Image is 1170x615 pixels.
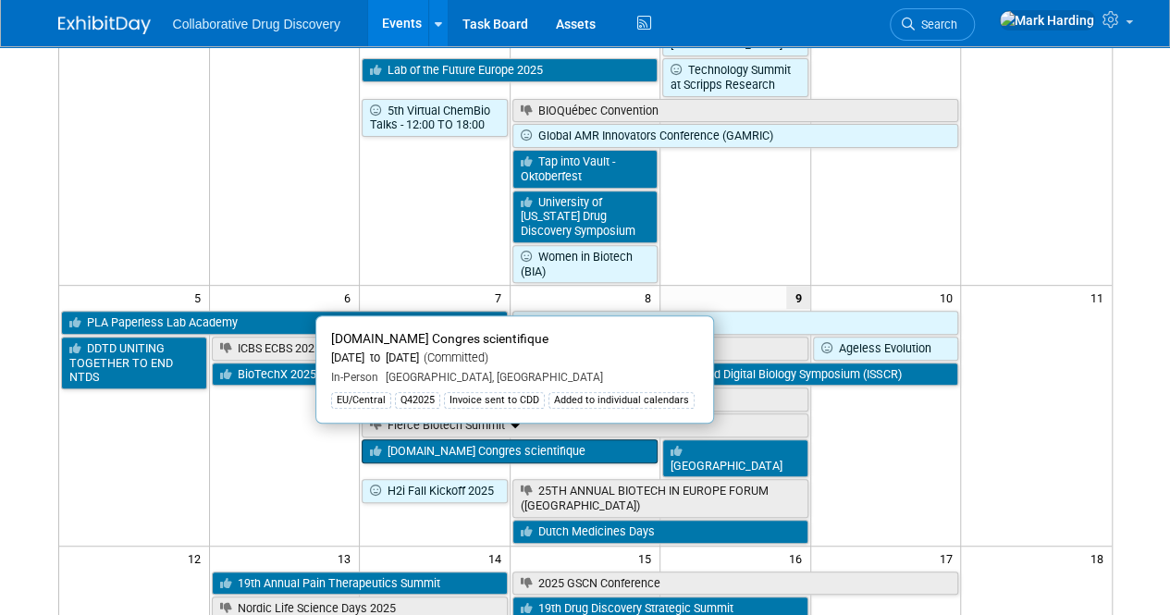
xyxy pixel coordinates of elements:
[512,572,959,596] a: 2025 GSCN Conference
[331,371,378,384] span: In-Person
[362,439,658,463] a: [DOMAIN_NAME] Congres scientifique
[643,286,659,309] span: 8
[395,392,440,409] div: Q42025
[173,17,340,31] span: Collaborative Drug Discovery
[636,547,659,570] span: 15
[342,286,359,309] span: 6
[915,18,957,31] span: Search
[444,392,545,409] div: Invoice sent to CDD
[1089,286,1112,309] span: 11
[362,479,508,503] a: H2i Fall Kickoff 2025
[212,337,808,361] a: ICBS ECBS 2025
[186,547,209,570] span: 12
[787,547,810,570] span: 16
[937,286,960,309] span: 10
[1089,547,1112,570] span: 18
[548,392,695,409] div: Added to individual calendars
[212,363,659,387] a: BioTechX 2025
[331,392,391,409] div: EU/Central
[331,351,698,366] div: [DATE] to [DATE]
[58,16,151,34] img: ExhibitDay
[212,572,508,596] a: 19th Annual Pain Therapeutics Summit
[662,363,958,387] a: AI and Digital Biology Symposium (ISSCR)
[331,331,548,346] span: [DOMAIN_NAME] Congres scientifique
[512,311,959,335] a: BIO‑[GEOGRAPHIC_DATA] 2025
[512,479,808,517] a: 25TH ANNUAL BIOTECH IN EUROPE FORUM ([GEOGRAPHIC_DATA])
[419,351,488,364] span: (Committed)
[890,8,975,41] a: Search
[362,99,508,137] a: 5th Virtual ChemBio Talks - 12:00 TO 18:00
[61,311,508,335] a: PLA Paperless Lab Academy
[512,124,959,148] a: Global AMR Innovators Conference (GAMRIC)
[486,547,510,570] span: 14
[999,10,1095,31] img: Mark Harding
[192,286,209,309] span: 5
[336,547,359,570] span: 13
[786,286,810,309] span: 9
[512,520,808,544] a: Dutch Medicines Days
[512,150,659,188] a: Tap into Vault - Oktoberfest
[662,439,808,477] a: [GEOGRAPHIC_DATA]
[378,371,603,384] span: [GEOGRAPHIC_DATA], [GEOGRAPHIC_DATA]
[512,99,959,123] a: BIOQuébec Convention
[512,245,659,283] a: Women in Biotech (BIA)
[937,547,960,570] span: 17
[362,58,658,82] a: Lab of the Future Europe 2025
[61,337,207,389] a: DDTD UNITING TOGETHER TO END NTDS
[813,337,959,361] a: Ageless Evolution
[493,286,510,309] span: 7
[512,191,659,243] a: University of [US_STATE] Drug Discovery Symposium
[662,58,808,96] a: Technology Summit at Scripps Research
